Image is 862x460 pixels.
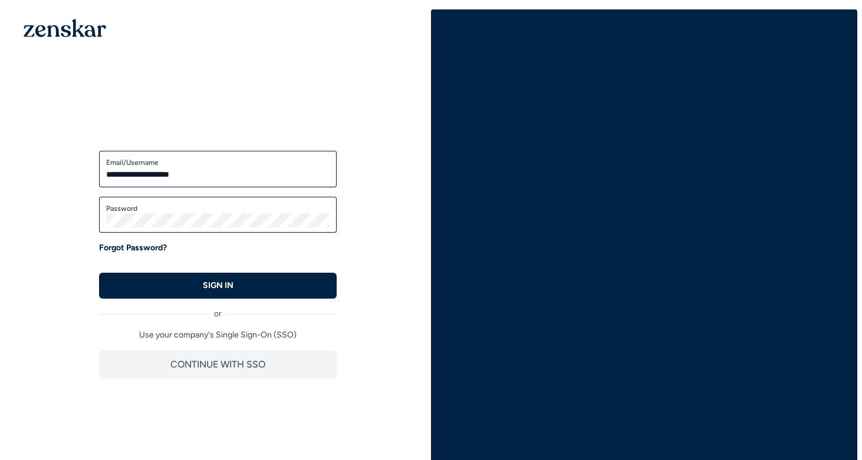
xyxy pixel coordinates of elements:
img: 1OGAJ2xQqyY4LXKgY66KYq0eOWRCkrZdAb3gUhuVAqdWPZE9SRJmCz+oDMSn4zDLXe31Ii730ItAGKgCKgCCgCikA4Av8PJUP... [24,19,106,37]
button: CONTINUE WITH SSO [99,350,337,379]
label: Password [106,204,330,213]
button: SIGN IN [99,273,337,299]
div: or [99,299,337,320]
label: Email/Username [106,158,330,167]
p: SIGN IN [203,280,233,292]
a: Forgot Password? [99,242,167,254]
p: Use your company's Single Sign-On (SSO) [99,329,337,341]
